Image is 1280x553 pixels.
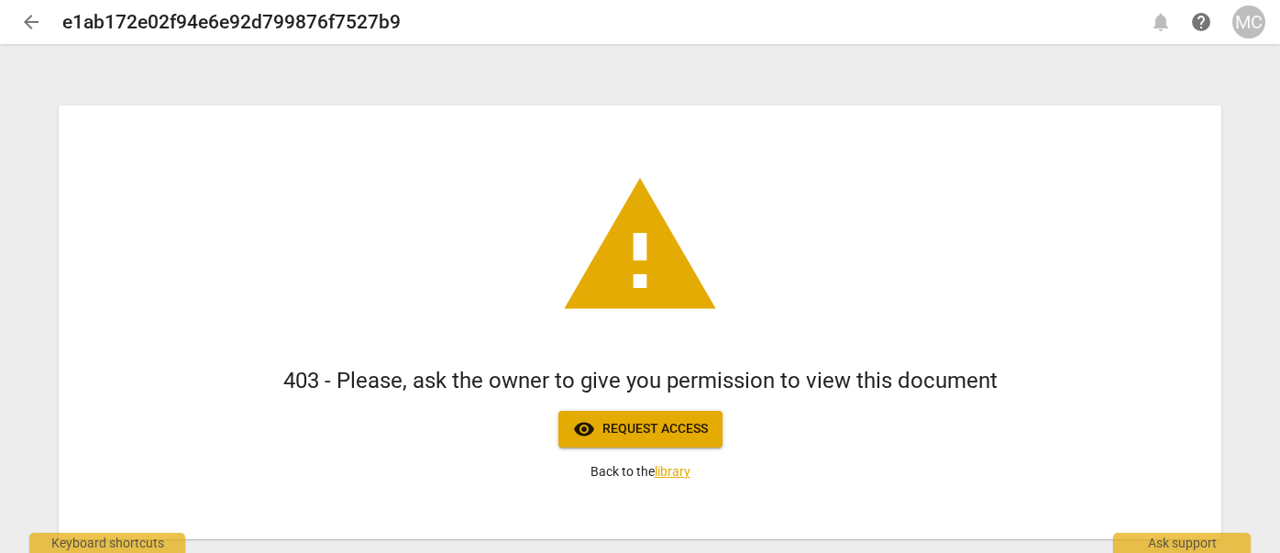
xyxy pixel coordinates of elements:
div: Ask support [1113,533,1251,553]
h2: e1ab172e02f94e6e92d799876f7527b9 [62,11,401,34]
a: library [655,464,690,479]
span: Request access [573,418,708,440]
span: warning [557,164,723,329]
div: Keyboard shortcuts [29,533,185,553]
button: Request access [558,411,723,448]
p: Back to the [590,462,690,481]
span: help [1190,11,1212,33]
h1: 403 - Please, ask the owner to give you permission to view this document [283,366,998,396]
span: visibility [573,418,595,440]
button: MC [1232,6,1265,39]
a: Help [1185,6,1218,39]
span: arrow_back [20,11,42,33]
